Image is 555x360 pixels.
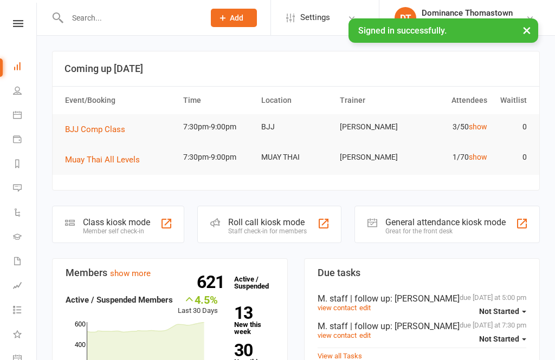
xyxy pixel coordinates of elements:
[479,302,526,321] button: Not Started
[234,342,270,358] strong: 30
[492,145,531,170] td: 0
[83,217,150,227] div: Class kiosk mode
[492,87,531,114] th: Waitlist
[318,331,357,339] a: view contact
[13,128,37,153] a: Payments
[492,114,531,140] td: 0
[110,269,151,278] a: show more
[358,25,447,36] span: Signed in successfully.
[83,227,150,235] div: Member self check-in
[178,293,218,317] div: Last 30 Days
[479,307,519,316] span: Not Started
[178,293,218,305] div: 4.5%
[66,295,173,305] strong: Active / Suspended Members
[65,123,133,136] button: BJJ Comp Class
[479,335,519,343] span: Not Started
[178,87,257,114] th: Time
[64,63,527,74] h3: Coming up [DATE]
[66,267,274,278] h3: Members
[390,321,460,331] span: : [PERSON_NAME]
[517,18,537,42] button: ×
[385,217,506,227] div: General attendance kiosk mode
[230,14,243,22] span: Add
[65,153,147,166] button: Muay Thai All Levels
[359,304,371,312] a: edit
[64,10,197,25] input: Search...
[234,305,274,335] a: 13New this week
[178,114,257,140] td: 7:30pm-9:00pm
[414,145,492,170] td: 1/70
[318,293,526,304] div: M. staff | follow up
[228,227,307,235] div: Staff check-in for members
[390,293,460,304] span: : [PERSON_NAME]
[229,267,276,298] a: 621Active / Suspended
[395,7,416,29] div: DT
[178,145,257,170] td: 7:30pm-9:00pm
[256,114,335,140] td: BJJ
[414,87,492,114] th: Attendees
[422,18,526,28] div: Dominance MMA Thomastown
[469,122,487,131] a: show
[228,217,307,227] div: Roll call kiosk mode
[13,274,37,299] a: Assessments
[197,274,229,290] strong: 621
[318,352,362,360] a: View all Tasks
[13,323,37,348] a: What's New
[414,114,492,140] td: 3/50
[234,305,270,321] strong: 13
[211,9,257,27] button: Add
[256,87,335,114] th: Location
[13,153,37,177] a: Reports
[300,5,330,30] span: Settings
[335,114,414,140] td: [PERSON_NAME]
[385,227,506,235] div: Great for the front desk
[65,155,140,165] span: Muay Thai All Levels
[13,104,37,128] a: Calendar
[422,8,526,18] div: Dominance Thomastown
[335,87,414,114] th: Trainer
[318,304,357,312] a: view contact
[60,87,178,114] th: Event/Booking
[256,145,335,170] td: MUAY THAI
[479,329,526,349] button: Not Started
[359,331,371,339] a: edit
[335,145,414,170] td: [PERSON_NAME]
[318,321,526,331] div: M. staff | follow up
[13,55,37,80] a: Dashboard
[469,153,487,161] a: show
[65,125,125,134] span: BJJ Comp Class
[318,267,526,278] h3: Due tasks
[13,80,37,104] a: People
